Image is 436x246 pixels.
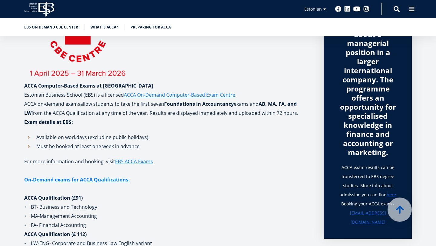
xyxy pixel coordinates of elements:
[24,101,297,116] strong: AB, MA, FA, and LW
[24,175,130,184] a: On-Demand exams for ACCA Qualifications:
[24,24,78,30] a: EBS on demand cbe center
[164,101,234,107] strong: Foundations in Accountancy
[24,194,83,201] strong: ACCA Qualification (£91)
[24,90,312,99] p: Estonian Business School (EBS) is a licensed .
[115,157,153,166] a: EBS ACCA Exams
[24,82,153,89] strong: ACCA Computer-Based Exams at [GEOGRAPHIC_DATA]
[336,208,400,227] a: [EMAIL_ADDRESS][DOMAIN_NAME]
[335,6,341,12] a: Facebook
[124,90,235,99] a: ACCA On-Demand Computer-Based Exam Centre
[24,142,312,151] li: Must be booked at least one week in advance
[336,163,400,199] p: ACCA exam results can be transferred to EBS degree studies. More info about admission you can find
[24,99,312,127] p: allow students to take the first seven exams and from the ACCA Qualification at any time of the y...
[363,6,369,12] a: Instagram
[24,99,80,108] a: ACCA on-demand exams
[130,24,171,30] a: preparing for acca
[24,119,73,125] strong: Exam details at EBS:
[24,157,312,175] p: For more information and booking, visit .
[387,190,396,199] a: here
[336,199,400,227] p: Booking your ACCA exam -
[344,6,350,12] a: Linkedin
[24,231,87,238] strong: ACCA Qualification (£ 112)
[353,6,360,12] a: Youtube
[91,24,118,30] a: What is ACCA?
[24,133,312,142] li: Available on workdays (excluding public holidays)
